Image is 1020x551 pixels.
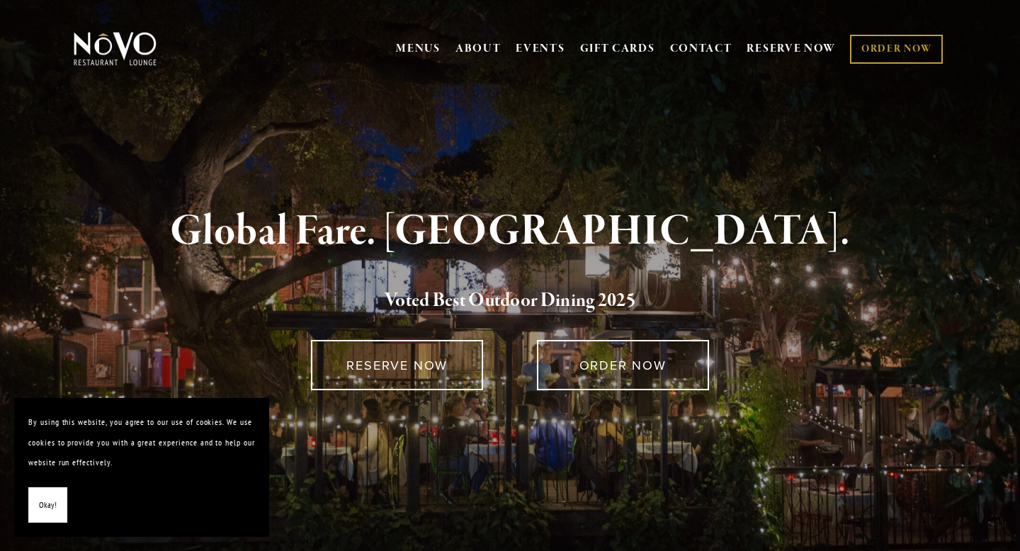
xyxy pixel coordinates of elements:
a: ORDER NOW [537,340,709,390]
span: Okay! [39,495,57,516]
a: CONTACT [670,35,732,62]
a: RESERVE NOW [747,35,836,62]
img: Novo Restaurant &amp; Lounge [71,31,159,67]
h2: 5 [97,286,923,316]
button: Okay! [28,487,67,523]
a: EVENTS [516,42,565,56]
strong: Global Fare. [GEOGRAPHIC_DATA]. [170,205,849,259]
a: GIFT CARDS [580,35,655,62]
a: MENUS [396,42,441,56]
a: ABOUT [455,42,501,56]
a: RESERVE NOW [311,340,483,390]
a: Voted Best Outdoor Dining 202 [385,288,626,315]
p: By using this website, you agree to our use of cookies. We use cookies to provide you with a grea... [28,412,255,473]
section: Cookie banner [14,398,269,537]
a: ORDER NOW [850,35,943,64]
